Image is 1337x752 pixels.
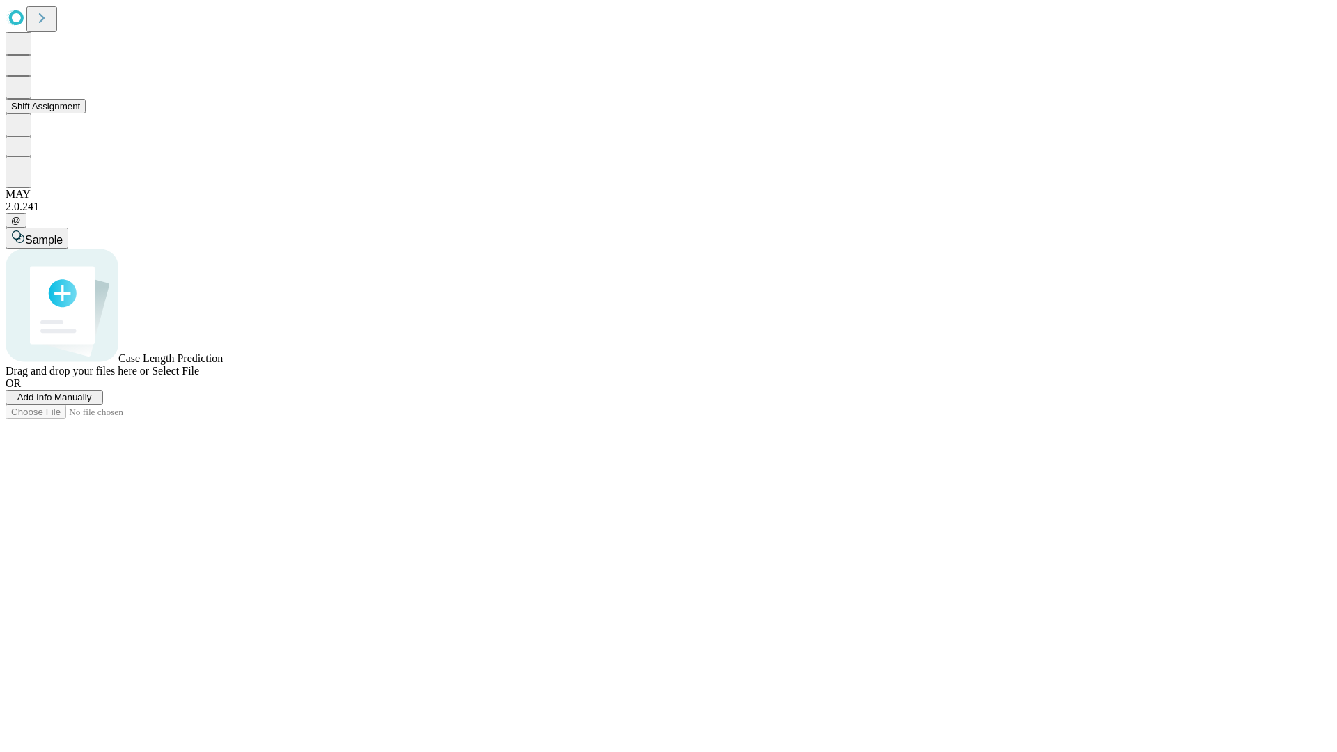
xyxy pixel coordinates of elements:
[6,377,21,389] span: OR
[152,365,199,377] span: Select File
[6,188,1331,201] div: MAY
[6,99,86,113] button: Shift Assignment
[6,201,1331,213] div: 2.0.241
[17,392,92,402] span: Add Info Manually
[25,234,63,246] span: Sample
[6,365,149,377] span: Drag and drop your files here or
[6,228,68,249] button: Sample
[6,390,103,405] button: Add Info Manually
[6,213,26,228] button: @
[118,352,223,364] span: Case Length Prediction
[11,215,21,226] span: @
